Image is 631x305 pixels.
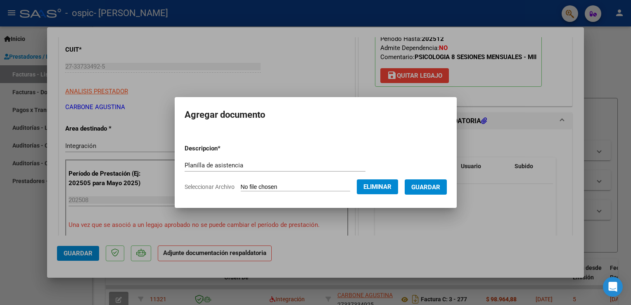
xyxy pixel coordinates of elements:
span: Eliminar [363,183,391,191]
h2: Agregar documento [185,107,447,123]
button: Eliminar [357,179,398,194]
span: Guardar [411,183,440,191]
div: Open Intercom Messenger [603,277,623,297]
p: Descripcion [185,144,263,153]
span: Seleccionar Archivo [185,183,235,190]
button: Guardar [405,179,447,195]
